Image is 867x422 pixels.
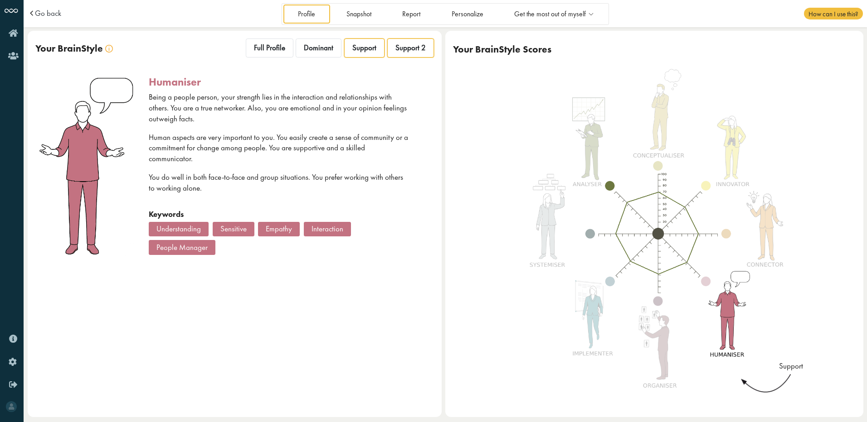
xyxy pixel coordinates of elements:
[304,222,351,236] div: Interaction
[395,43,426,53] span: Support 2
[500,5,608,23] a: Get the most out of myself
[213,222,254,236] div: Sensitive
[38,76,134,257] img: humaniser.png
[149,92,411,124] p: Being a people person, your strength lies in the interaction and relationships with others. You a...
[352,43,376,53] span: Support
[149,240,215,254] div: People Manager
[149,132,411,164] p: Human aspects are very important to you. You easily create a sense of community or a commitment f...
[149,209,184,219] strong: Keywords
[519,68,799,400] img: humaniser
[149,76,201,88] div: humaniser
[804,8,862,19] span: How can I use this?
[35,10,61,17] a: Go back
[254,43,285,53] span: Full Profile
[304,43,333,53] span: Dominant
[437,5,498,23] a: Personalize
[258,222,300,236] div: Empathy
[283,5,330,23] a: Profile
[514,10,586,18] span: Get the most out of myself
[388,5,435,23] a: Report
[453,43,551,55] div: Your BrainStyle Scores
[105,45,113,53] img: info.svg
[331,5,386,23] a: Snapshot
[149,222,209,236] div: Understanding
[35,42,103,54] span: Your BrainStyle
[149,172,411,194] p: You do well in both face-to-face and group situations. You prefer working with others to working ...
[769,361,813,372] div: Support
